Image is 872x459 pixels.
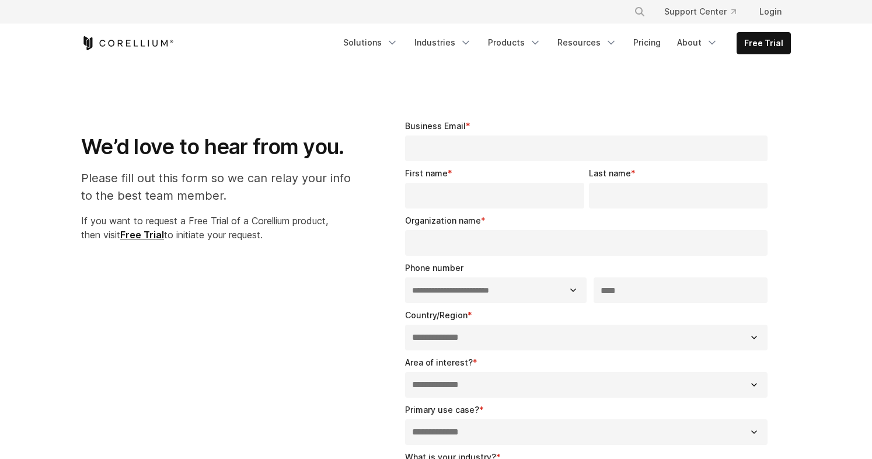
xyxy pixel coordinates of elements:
p: If you want to request a Free Trial of a Corellium product, then visit to initiate your request. [81,214,363,242]
span: First name [405,168,448,178]
span: Organization name [405,215,481,225]
span: Country/Region [405,310,468,320]
span: Phone number [405,263,463,273]
span: Area of interest? [405,357,473,367]
a: Products [481,32,548,53]
a: Pricing [626,32,668,53]
a: Free Trial [737,33,790,54]
a: About [670,32,725,53]
a: Resources [550,32,624,53]
p: Please fill out this form so we can relay your info to the best team member. [81,169,363,204]
a: Free Trial [120,229,164,241]
span: Business Email [405,121,466,131]
a: Support Center [655,1,745,22]
span: Primary use case? [405,405,479,415]
a: Solutions [336,32,405,53]
div: Navigation Menu [336,32,791,54]
a: Industries [407,32,479,53]
h1: We’d love to hear from you. [81,134,363,160]
a: Login [750,1,791,22]
button: Search [629,1,650,22]
a: Corellium Home [81,36,174,50]
div: Navigation Menu [620,1,791,22]
span: Last name [589,168,631,178]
